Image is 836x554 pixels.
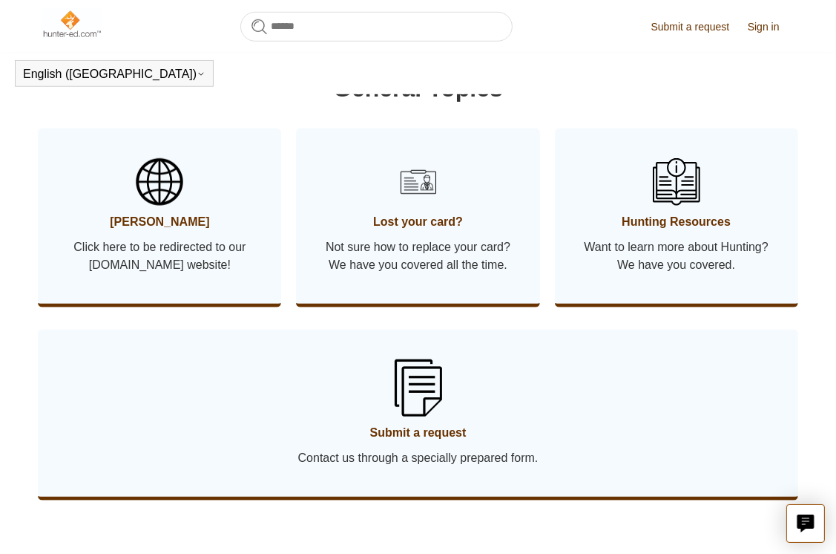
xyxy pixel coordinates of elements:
[555,128,798,304] a: Hunting Resources Want to learn more about Hunting? We have you covered.
[395,158,442,206] img: 01HZPCYSH6ZB6VTWVB6HCD0F6B
[23,68,205,81] button: English ([GEOGRAPHIC_DATA])
[38,330,797,497] a: Submit a request Contact us through a specially prepared form.
[318,213,517,231] span: Lost your card?
[60,213,259,231] span: [PERSON_NAME]
[577,238,776,274] span: Want to learn more about Hunting? We have you covered.
[240,12,513,42] input: Search
[318,238,517,274] span: Not sure how to replace your card? We have you covered all the time.
[60,449,775,467] span: Contact us through a specially prepared form.
[577,213,776,231] span: Hunting Resources
[651,19,745,35] a: Submit a request
[748,19,794,35] a: Sign in
[60,424,775,442] span: Submit a request
[653,158,700,206] img: 01HZPCYSN9AJKKHAEXNV8VQ106
[60,238,259,274] span: Click here to be redirected to our [DOMAIN_NAME] website!
[136,158,183,206] img: 01HZPCYSBW5AHTQ31RY2D2VRJS
[395,359,442,417] img: 01HZPCYSSKB2GCFG1V3YA1JVB9
[42,9,102,39] img: Hunter-Ed Help Center home page
[38,128,281,304] a: [PERSON_NAME] Click here to be redirected to our [DOMAIN_NAME] website!
[296,128,539,304] a: Lost your card? Not sure how to replace your card? We have you covered all the time.
[786,504,825,543] button: Live chat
